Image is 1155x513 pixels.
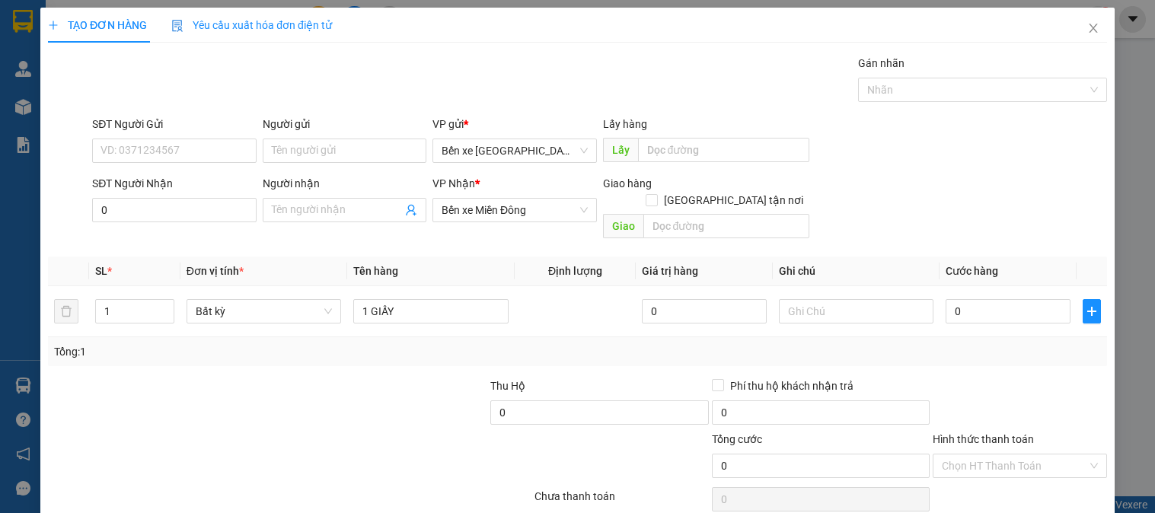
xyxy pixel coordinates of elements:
div: Người nhận [263,175,426,192]
span: Increase Value [157,300,174,311]
span: down [161,313,171,322]
input: Dọc đường [638,138,809,162]
span: Định lượng [548,265,602,277]
label: Gán nhãn [858,57,905,69]
span: [GEOGRAPHIC_DATA] tận nơi [658,192,809,209]
span: Giao [603,214,643,238]
span: close [1087,22,1099,34]
div: SĐT Người Gửi [92,116,256,132]
input: Ghi Chú [779,299,933,323]
span: Bến xe Miền Đông [442,199,587,221]
span: Bến xe Quảng Ngãi [442,139,587,162]
div: Người gửi [263,116,426,132]
span: Giao hàng [603,177,652,190]
span: Decrease Value [157,311,174,323]
span: TẠO ĐƠN HÀNG [48,19,147,31]
div: VP gửi [432,116,596,132]
span: Cước hàng [946,265,998,277]
span: Tên hàng [353,265,398,277]
span: VP Nhận [432,177,475,190]
span: Lấy [603,138,638,162]
th: Ghi chú [773,256,940,286]
label: Hình thức thanh toán [933,433,1034,445]
button: Close [1072,8,1115,50]
span: Lấy hàng [603,118,647,130]
button: delete [54,299,78,323]
div: Tổng: 1 [54,343,447,360]
span: plus [48,20,59,30]
span: Phí thu hộ khách nhận trả [724,378,860,394]
button: plus [1083,299,1101,323]
span: SL [95,265,107,277]
span: Yêu cầu xuất hóa đơn điện tử [171,19,332,31]
span: Thu Hộ [490,380,525,392]
img: icon [171,20,183,32]
input: Dọc đường [643,214,809,238]
span: up [161,302,171,311]
span: user-add [405,204,417,216]
span: Tổng cước [712,433,762,445]
span: Giá trị hàng [642,265,698,277]
input: 0 [642,299,767,323]
div: SĐT Người Nhận [92,175,256,192]
span: plus [1083,305,1100,317]
span: Đơn vị tính [187,265,244,277]
input: VD: Bàn, Ghế [353,299,508,323]
span: Bất kỳ [196,300,332,323]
